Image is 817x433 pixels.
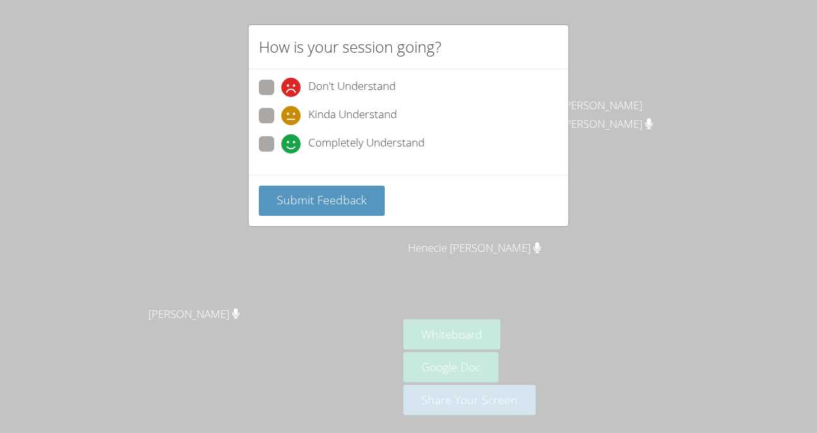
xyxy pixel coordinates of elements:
[308,78,396,97] span: Don't Understand
[277,192,367,208] span: Submit Feedback
[259,186,385,216] button: Submit Feedback
[308,134,425,154] span: Completely Understand
[259,35,441,58] h2: How is your session going?
[308,106,397,125] span: Kinda Understand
